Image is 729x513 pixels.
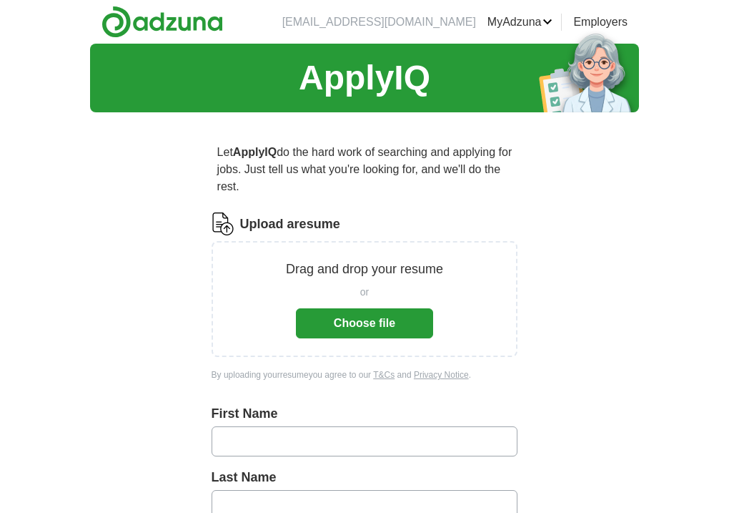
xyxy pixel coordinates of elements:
a: T&Cs [373,370,395,380]
label: Upload a resume [240,215,340,234]
p: Drag and drop your resume [286,260,443,279]
h1: ApplyIQ [299,52,430,104]
div: By uploading your resume you agree to our and . [212,368,518,381]
a: Employers [573,14,628,31]
li: [EMAIL_ADDRESS][DOMAIN_NAME] [282,14,476,31]
span: or [360,285,369,300]
img: CV Icon [212,212,234,235]
a: Privacy Notice [414,370,469,380]
img: Adzuna logo [101,6,223,38]
label: First Name [212,404,518,424]
button: Choose file [296,308,433,338]
strong: ApplyIQ [233,146,277,158]
label: Last Name [212,468,518,487]
p: Let do the hard work of searching and applying for jobs. Just tell us what you're looking for, an... [212,138,518,201]
a: MyAdzuna [487,14,553,31]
